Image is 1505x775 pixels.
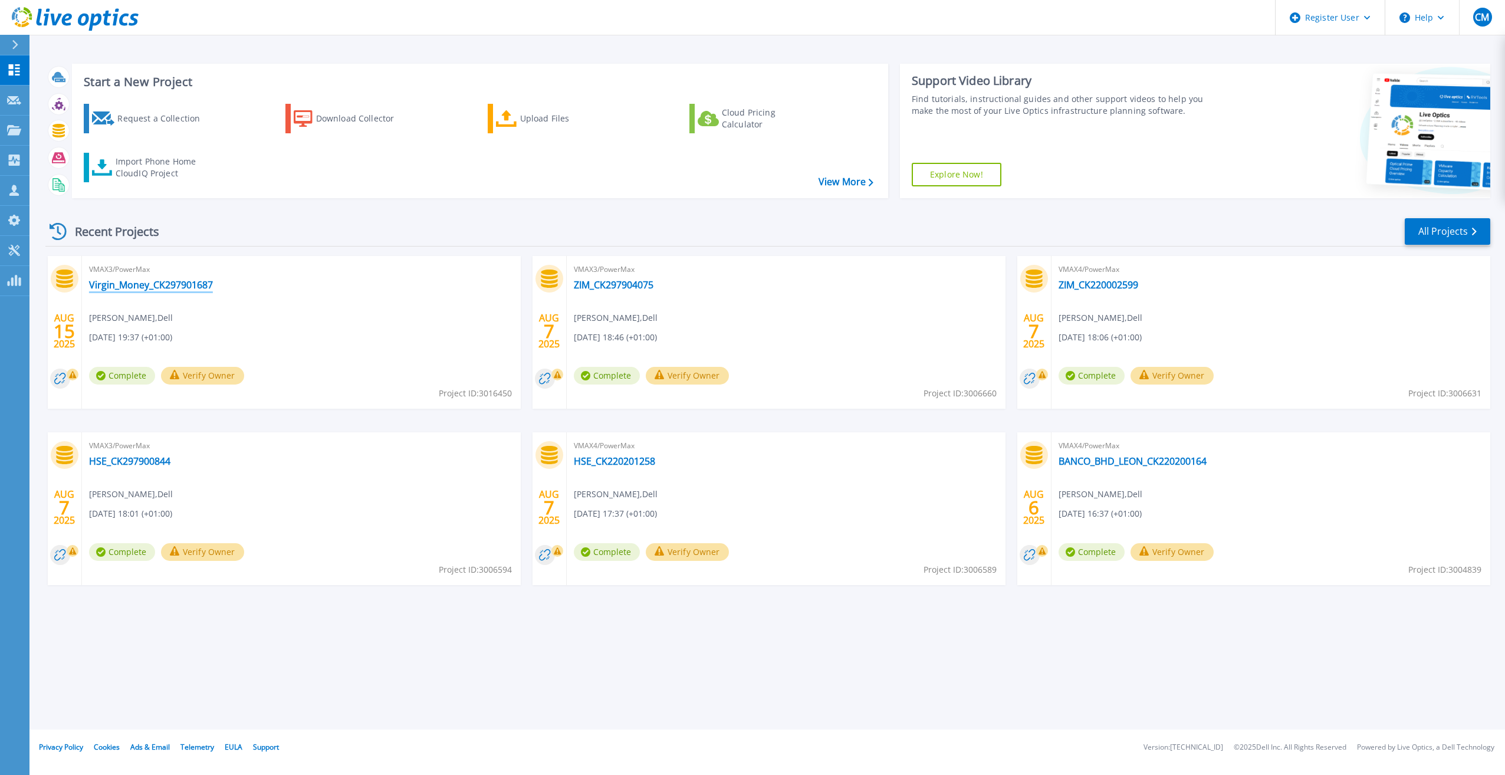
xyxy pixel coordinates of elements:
[1028,326,1039,336] span: 7
[912,93,1217,117] div: Find tutorials, instructional guides and other support videos to help you make the most of your L...
[1059,263,1483,276] span: VMAX4/PowerMax
[1059,367,1125,385] span: Complete
[54,326,75,336] span: 15
[574,279,653,291] a: ZIM_CK297904075
[574,507,657,520] span: [DATE] 17:37 (+01:00)
[488,104,619,133] a: Upload Files
[924,387,997,400] span: Project ID: 3006660
[161,543,244,561] button: Verify Owner
[646,367,729,385] button: Verify Owner
[89,279,213,291] a: Virgin_Money_CK297901687
[89,507,172,520] span: [DATE] 18:01 (+01:00)
[574,263,998,276] span: VMAX3/PowerMax
[1475,12,1489,22] span: CM
[89,331,172,344] span: [DATE] 19:37 (+01:00)
[1405,218,1490,245] a: All Projects
[689,104,821,133] a: Cloud Pricing Calculator
[89,263,514,276] span: VMAX3/PowerMax
[45,217,175,246] div: Recent Projects
[1059,455,1207,467] a: BANCO_BHD_LEON_CK220200164
[59,503,70,513] span: 7
[94,742,120,752] a: Cookies
[89,488,173,501] span: [PERSON_NAME] , Dell
[89,455,170,467] a: HSE_CK297900844
[225,742,242,752] a: EULA
[538,486,560,529] div: AUG 2025
[574,439,998,452] span: VMAX4/PowerMax
[180,742,214,752] a: Telemetry
[130,742,170,752] a: Ads & Email
[1059,488,1142,501] span: [PERSON_NAME] , Dell
[538,310,560,353] div: AUG 2025
[574,543,640,561] span: Complete
[1023,310,1045,353] div: AUG 2025
[1023,486,1045,529] div: AUG 2025
[89,311,173,324] span: [PERSON_NAME] , Dell
[439,563,512,576] span: Project ID: 3006594
[1143,744,1223,751] li: Version: [TECHNICAL_ID]
[912,163,1001,186] a: Explore Now!
[574,455,655,467] a: HSE_CK220201258
[1059,507,1142,520] span: [DATE] 16:37 (+01:00)
[1059,279,1138,291] a: ZIM_CK220002599
[1408,563,1481,576] span: Project ID: 3004839
[53,486,75,529] div: AUG 2025
[544,503,554,513] span: 7
[39,742,83,752] a: Privacy Policy
[912,73,1217,88] div: Support Video Library
[1131,543,1214,561] button: Verify Owner
[84,75,873,88] h3: Start a New Project
[1059,331,1142,344] span: [DATE] 18:06 (+01:00)
[574,367,640,385] span: Complete
[89,367,155,385] span: Complete
[1131,367,1214,385] button: Verify Owner
[574,311,658,324] span: [PERSON_NAME] , Dell
[1059,311,1142,324] span: [PERSON_NAME] , Dell
[89,543,155,561] span: Complete
[439,387,512,400] span: Project ID: 3016450
[1234,744,1346,751] li: © 2025 Dell Inc. All Rights Reserved
[1408,387,1481,400] span: Project ID: 3006631
[646,543,729,561] button: Verify Owner
[316,107,410,130] div: Download Collector
[819,176,873,188] a: View More
[574,488,658,501] span: [PERSON_NAME] , Dell
[1059,543,1125,561] span: Complete
[1028,503,1039,513] span: 6
[520,107,615,130] div: Upload Files
[117,107,212,130] div: Request a Collection
[722,107,816,130] div: Cloud Pricing Calculator
[574,331,657,344] span: [DATE] 18:46 (+01:00)
[84,104,215,133] a: Request a Collection
[544,326,554,336] span: 7
[924,563,997,576] span: Project ID: 3006589
[285,104,417,133] a: Download Collector
[1059,439,1483,452] span: VMAX4/PowerMax
[53,310,75,353] div: AUG 2025
[116,156,208,179] div: Import Phone Home CloudIQ Project
[89,439,514,452] span: VMAX3/PowerMax
[1357,744,1494,751] li: Powered by Live Optics, a Dell Technology
[253,742,279,752] a: Support
[161,367,244,385] button: Verify Owner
